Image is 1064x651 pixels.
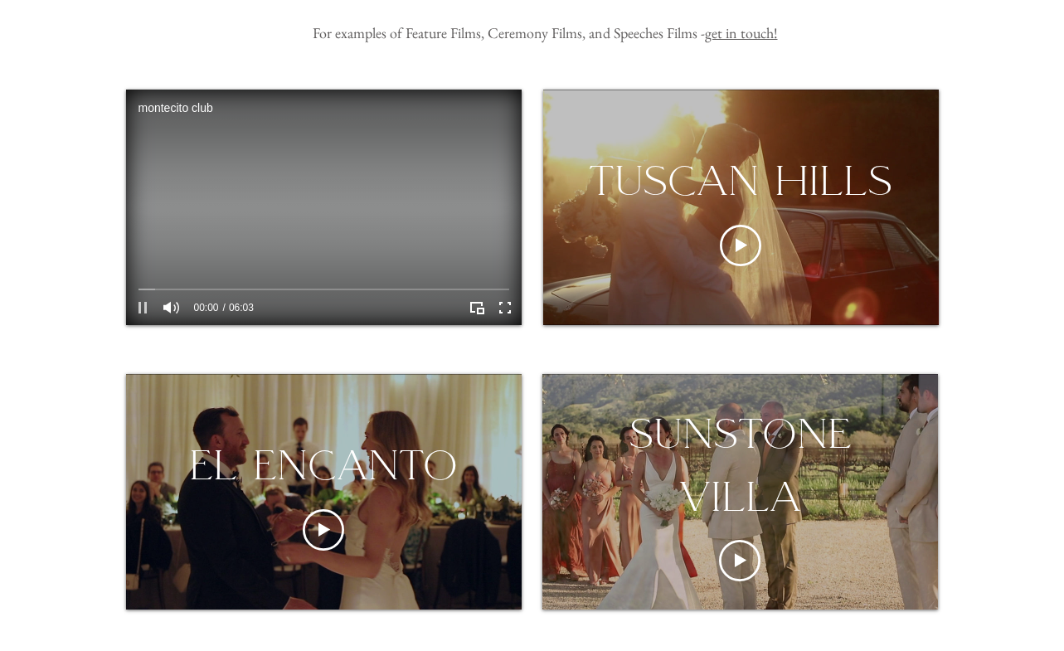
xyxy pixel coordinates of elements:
div: tuscan hills [549,149,931,212]
div: montecito club [138,102,356,114]
a: get in touch! [705,23,778,42]
div: montecito club Video Player [126,90,522,325]
div: sunstone villa [542,402,938,527]
button: Play Picture-in-Picture [466,297,488,318]
div: el encanto [149,434,497,497]
span: For examples of Feature Films, Ceremony Films, and Speeches Films - [313,23,778,42]
button: Play video [720,225,761,266]
button: Pause [132,297,153,318]
span: 00:00 [194,303,219,313]
button: Enter full screen [494,297,516,318]
span: 06:03 [223,303,254,313]
button: Play video [303,509,344,551]
button: Play video [719,540,760,581]
button: Mute [160,297,182,318]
